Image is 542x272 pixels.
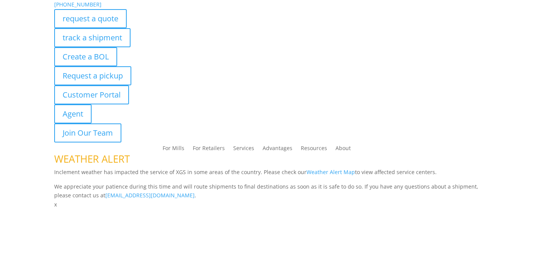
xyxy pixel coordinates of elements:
a: Request a pickup [54,66,131,85]
a: track a shipment [54,28,131,47]
a: [PHONE_NUMBER] [54,1,102,8]
a: Join Our Team [54,123,121,142]
a: Customer Portal [54,85,129,104]
h1: Contact Us [54,209,488,224]
p: Inclement weather has impacted the service of XGS in some areas of the country. Please check our ... [54,168,488,182]
a: Agent [54,104,92,123]
p: Complete the form below and a member of our team will be in touch within 24 hours. [54,224,488,234]
p: We appreciate your patience during this time and will route shipments to final destinations as so... [54,182,488,200]
a: Advantages [263,146,292,154]
a: request a quote [54,9,127,28]
a: Services [233,146,254,154]
a: [EMAIL_ADDRESS][DOMAIN_NAME] [105,192,195,199]
a: For Retailers [193,146,225,154]
a: Weather Alert Map [306,168,355,176]
a: About [336,146,351,154]
a: Resources [301,146,327,154]
a: Create a BOL [54,47,117,66]
span: WEATHER ALERT [54,152,130,166]
p: x [54,200,488,209]
a: For Mills [163,146,184,154]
